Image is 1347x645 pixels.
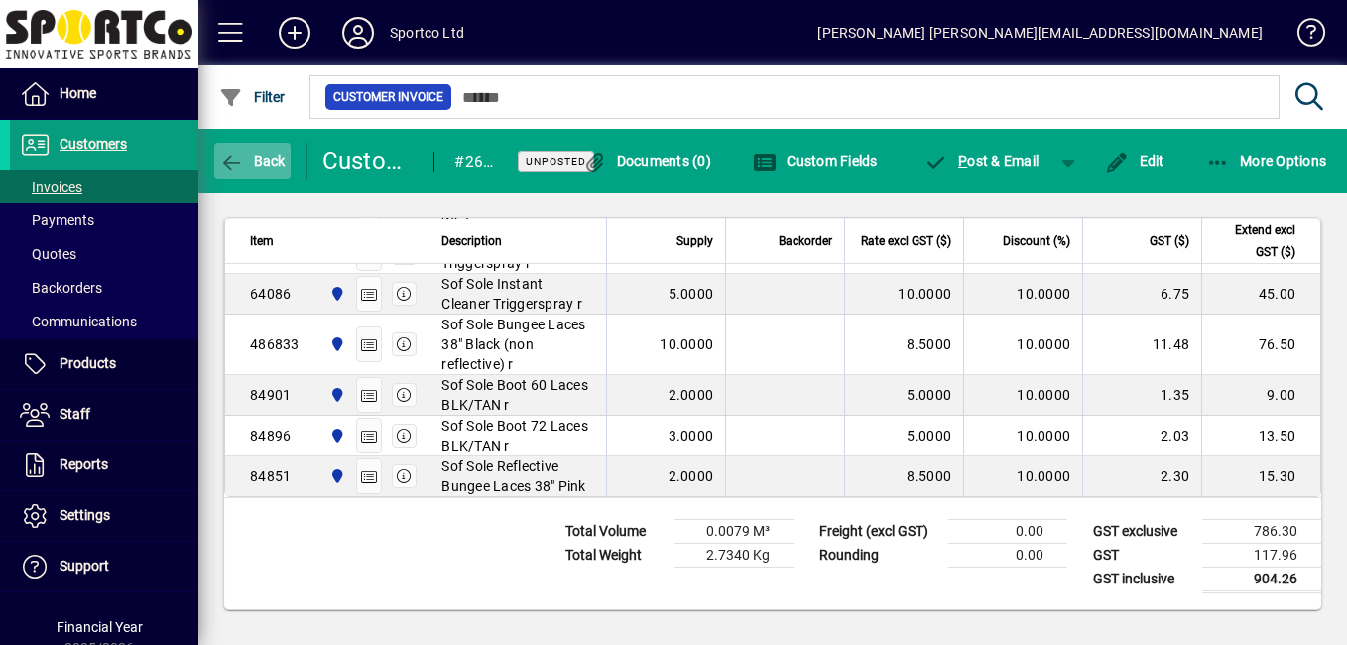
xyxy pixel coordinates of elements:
[857,426,951,446] div: 5.0000
[861,229,951,251] span: Rate excl GST ($)
[963,416,1082,456] td: 10.0000
[958,153,967,169] span: P
[441,315,594,374] span: Sof Sole Bungee Laces 38" Black (non reflective) r
[1201,416,1320,456] td: 13.50
[20,246,76,262] span: Quotes
[10,170,198,203] a: Invoices
[10,542,198,591] a: Support
[1206,153,1327,169] span: More Options
[57,619,143,635] span: Financial Year
[390,17,464,49] div: Sportco Ltd
[857,385,951,405] div: 5.0000
[1100,143,1169,179] button: Edit
[1083,567,1202,591] td: GST inclusive
[324,283,347,305] span: Sportco Ltd Warehouse
[963,315,1082,375] td: 10.0000
[250,426,291,446] div: 84896
[1202,519,1321,543] td: 786.30
[322,145,415,177] div: Customer Invoice
[1082,274,1201,315] td: 6.75
[324,333,347,355] span: Sportco Ltd Warehouse
[60,456,108,472] span: Reports
[1201,456,1320,496] td: 15.30
[60,136,127,152] span: Customers
[669,284,714,304] span: 5.0000
[555,519,674,543] td: Total Volume
[924,153,1040,169] span: ost & Email
[963,274,1082,315] td: 10.0000
[214,143,291,179] button: Back
[324,384,347,406] span: Sportco Ltd Warehouse
[857,466,951,486] div: 8.5000
[857,334,951,354] div: 8.5000
[20,179,82,194] span: Invoices
[809,543,948,567] td: Rounding
[753,153,878,169] span: Custom Fields
[963,375,1082,416] td: 10.0000
[915,143,1049,179] button: Post & Email
[60,406,90,422] span: Staff
[1150,229,1189,251] span: GST ($)
[250,385,291,405] div: 84901
[748,143,883,179] button: Custom Fields
[1202,567,1321,591] td: 904.26
[676,229,713,251] span: Supply
[20,280,102,296] span: Backorders
[1105,153,1164,169] span: Edit
[324,425,347,447] span: Sportco Ltd Warehouse
[10,441,198,490] a: Reports
[1082,375,1201,416] td: 1.35
[219,153,286,169] span: Back
[779,229,832,251] span: Backorder
[555,543,674,567] td: Total Weight
[326,15,390,51] button: Profile
[10,305,198,338] a: Communications
[948,519,1067,543] td: 0.00
[60,355,116,371] span: Products
[674,543,794,567] td: 2.7340 Kg
[1201,143,1332,179] button: More Options
[1214,218,1295,262] span: Extend excl GST ($)
[10,339,198,389] a: Products
[577,143,716,179] button: Documents (0)
[809,519,948,543] td: Freight (excl GST)
[250,284,291,304] div: 64086
[263,15,326,51] button: Add
[324,465,347,487] span: Sportco Ltd Warehouse
[857,284,951,304] div: 10.0000
[250,334,300,354] div: 486833
[10,69,198,119] a: Home
[198,143,307,179] app-page-header-button: Back
[660,334,713,354] span: 10.0000
[1083,543,1202,567] td: GST
[674,519,794,543] td: 0.0079 M³
[60,85,96,101] span: Home
[1082,315,1201,375] td: 11.48
[250,466,291,486] div: 84851
[214,79,291,115] button: Filter
[441,274,594,314] span: Sof Sole Instant Cleaner Triggerspray r
[948,543,1067,567] td: 0.00
[10,390,198,440] a: Staff
[20,212,94,228] span: Payments
[669,466,714,486] span: 2.0000
[454,146,493,178] div: #265881
[250,229,274,251] span: Item
[441,375,594,415] span: Sof Sole Boot 60 Laces BLK/TAN r
[441,229,502,251] span: Description
[10,237,198,271] a: Quotes
[333,87,443,107] span: Customer Invoice
[60,558,109,574] span: Support
[526,155,586,168] span: Unposted
[10,203,198,237] a: Payments
[817,17,1263,49] div: [PERSON_NAME] [PERSON_NAME][EMAIL_ADDRESS][DOMAIN_NAME]
[1082,416,1201,456] td: 2.03
[10,271,198,305] a: Backorders
[1202,543,1321,567] td: 117.96
[219,89,286,105] span: Filter
[441,416,594,455] span: Sof Sole Boot 72 Laces BLK/TAN r
[669,385,714,405] span: 2.0000
[1283,4,1322,68] a: Knowledge Base
[441,456,594,496] span: Sof Sole Reflective Bungee Laces 38" Pink
[10,491,198,541] a: Settings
